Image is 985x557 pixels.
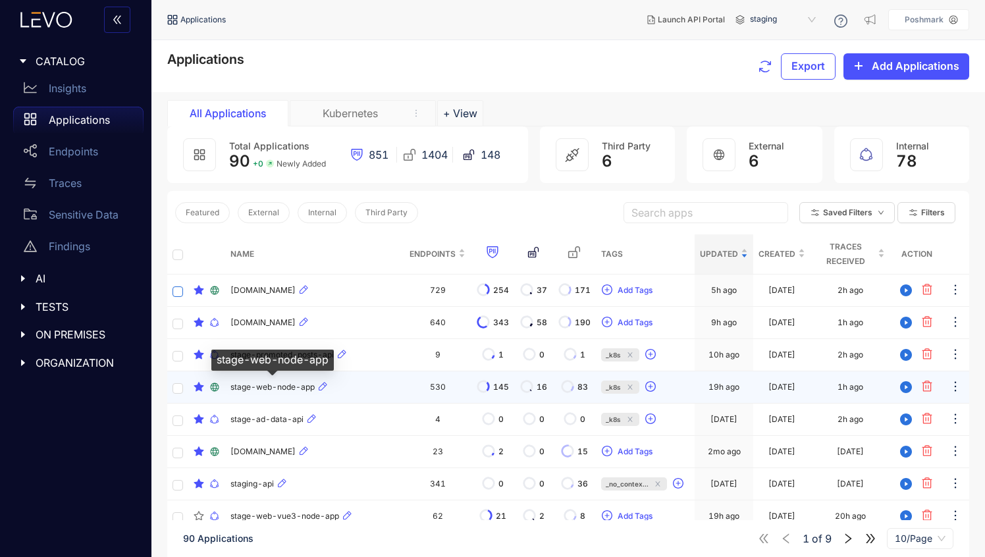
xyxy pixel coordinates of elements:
div: stage-web-node-app [211,350,334,371]
span: plus-circle [673,478,683,490]
span: plus-circle [645,413,656,425]
span: play-circle [896,284,916,296]
span: warning [24,240,37,253]
button: play-circle [895,473,917,494]
div: Kubernetes [301,107,400,119]
a: Traces [13,170,144,201]
button: plus-circleAdd Tags [601,506,653,527]
div: 19h ago [708,512,739,521]
span: 171 [575,286,591,295]
span: star [194,511,204,521]
span: 83 [577,383,588,392]
button: ellipsis [948,441,963,462]
span: close [626,384,635,390]
span: 190 [575,318,591,327]
button: ellipsis [948,506,963,527]
span: caret-right [18,57,28,66]
button: plus-circle [672,473,689,494]
button: play-circle [895,441,917,462]
span: Export [791,60,825,72]
span: External [749,140,784,151]
td: 23 [404,436,471,468]
span: [DOMAIN_NAME] [230,318,296,327]
span: Internal [896,140,929,151]
button: plus-circle [645,409,662,430]
span: _no_contex... [606,477,649,491]
p: Traces [49,177,82,189]
span: 0 [498,479,504,489]
button: Filters [897,202,955,223]
span: Traces Received [816,240,875,269]
span: swap [24,176,37,190]
span: ellipsis [949,315,962,331]
div: 2h ago [838,415,863,424]
button: Launch API Portal [637,9,735,30]
span: plus [853,61,864,72]
span: 21 [496,512,506,521]
span: 9 [825,533,832,544]
span: 15 [577,447,588,456]
button: ellipsis [948,473,963,494]
div: CATALOG [8,47,144,75]
span: double-left [112,14,122,26]
button: play-circle [895,409,917,430]
p: Insights [49,82,86,94]
span: ellipsis [949,509,962,524]
button: ellipsis [948,312,963,333]
span: _k8s [606,348,621,361]
span: caret-right [18,302,28,311]
div: ON PREMISES [8,321,144,348]
span: 0 [539,479,545,489]
span: 1404 [421,149,448,161]
td: 9 [404,339,471,371]
span: ellipsis [949,412,962,427]
button: plus-circleAdd Tags [601,441,653,462]
div: [DATE] [768,512,795,521]
th: Created [753,234,811,275]
span: ellipsis [949,477,962,492]
span: 0 [539,350,545,359]
span: Third Party [365,208,408,217]
button: play-circle [895,344,917,365]
span: plus-circle [602,446,612,458]
span: 8 [580,512,585,521]
span: 78 [896,152,917,171]
div: 1h ago [838,383,863,392]
span: AI [36,273,133,284]
span: TESTS [36,301,133,313]
span: of [803,533,832,544]
div: All Applications [178,107,277,119]
button: Featured [175,202,230,223]
span: 0 [580,415,585,424]
button: ellipsis [948,409,963,430]
div: 9h ago [711,318,737,327]
span: play-circle [896,446,916,458]
td: 729 [404,275,471,307]
button: plusAdd Applications [843,53,969,80]
span: 37 [537,286,547,295]
p: Findings [49,240,90,252]
span: + 0 [253,159,263,169]
span: Third Party [602,140,651,151]
div: [DATE] [768,286,795,295]
span: Total Applications [229,140,309,151]
button: plus-circleAdd Tags [601,312,653,333]
span: double-right [865,533,876,544]
button: ellipsis [948,377,963,398]
th: Tags [596,234,695,275]
a: Applications [13,107,144,138]
div: ORGANIZATION [8,349,144,377]
span: Add Tags [618,447,652,456]
div: AI [8,265,144,292]
span: more [412,109,421,118]
button: play-circle [895,506,917,527]
span: play-circle [896,317,916,329]
span: Filters [921,208,945,217]
span: Add Tags [618,286,652,295]
span: Applications [167,51,244,67]
div: 20h ago [835,512,866,521]
td: 62 [404,500,471,533]
button: Add tab [437,100,483,126]
th: Action [890,234,943,275]
div: [DATE] [768,318,795,327]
